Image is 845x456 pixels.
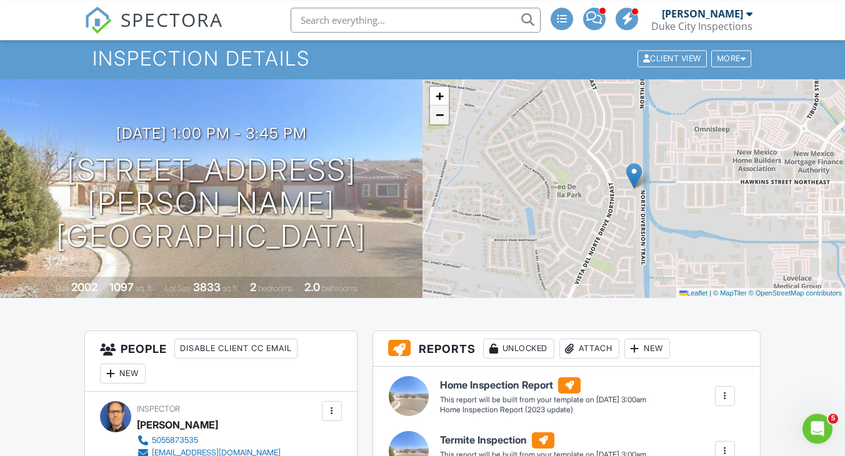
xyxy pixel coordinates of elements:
[304,280,320,294] div: 2.0
[440,377,646,394] h6: Home Inspection Report
[440,432,646,449] h6: Termite Inspection
[322,284,357,293] span: bathrooms
[84,17,223,43] a: SPECTORA
[137,415,218,434] div: [PERSON_NAME]
[116,125,307,142] h3: [DATE] 1:00 pm - 3:45 pm
[440,405,646,415] div: Home Inspection Report (2023 update)
[662,7,743,20] div: [PERSON_NAME]
[713,289,747,297] a: © MapTiler
[636,53,710,62] a: Client View
[828,414,838,424] span: 5
[626,163,642,189] img: Marker
[136,284,153,293] span: sq. ft.
[92,47,752,69] h1: Inspection Details
[174,339,297,359] div: Disable Client CC Email
[624,339,670,359] div: New
[100,364,146,384] div: New
[679,289,707,297] a: Leaflet
[165,284,191,293] span: Lot Size
[85,331,357,392] h3: People
[109,280,134,294] div: 1097
[56,284,69,293] span: Built
[121,6,223,32] span: SPECTORA
[137,434,281,447] a: 5055873535
[637,50,707,67] div: Client View
[436,88,444,104] span: +
[152,435,198,445] div: 5055873535
[84,6,112,34] img: The Best Home Inspection Software - Spectora
[709,289,711,297] span: |
[137,404,180,414] span: Inspector
[71,280,97,294] div: 2002
[430,106,449,124] a: Zoom out
[483,339,554,359] div: Unlocked
[440,395,646,405] div: This report will be built from your template on [DATE] 3:00am
[258,284,292,293] span: bedrooms
[559,339,619,359] div: Attach
[436,107,444,122] span: −
[430,87,449,106] a: Zoom in
[749,289,842,297] a: © OpenStreetMap contributors
[291,7,541,32] input: Search everything...
[373,331,760,367] h3: Reports
[193,280,221,294] div: 3833
[651,20,752,32] div: Duke City Inspections
[222,284,238,293] span: sq.ft.
[802,414,832,444] iframe: Intercom live chat
[20,154,402,252] h1: [STREET_ADDRESS][PERSON_NAME] [GEOGRAPHIC_DATA]
[250,280,256,294] div: 2
[711,50,752,67] div: More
